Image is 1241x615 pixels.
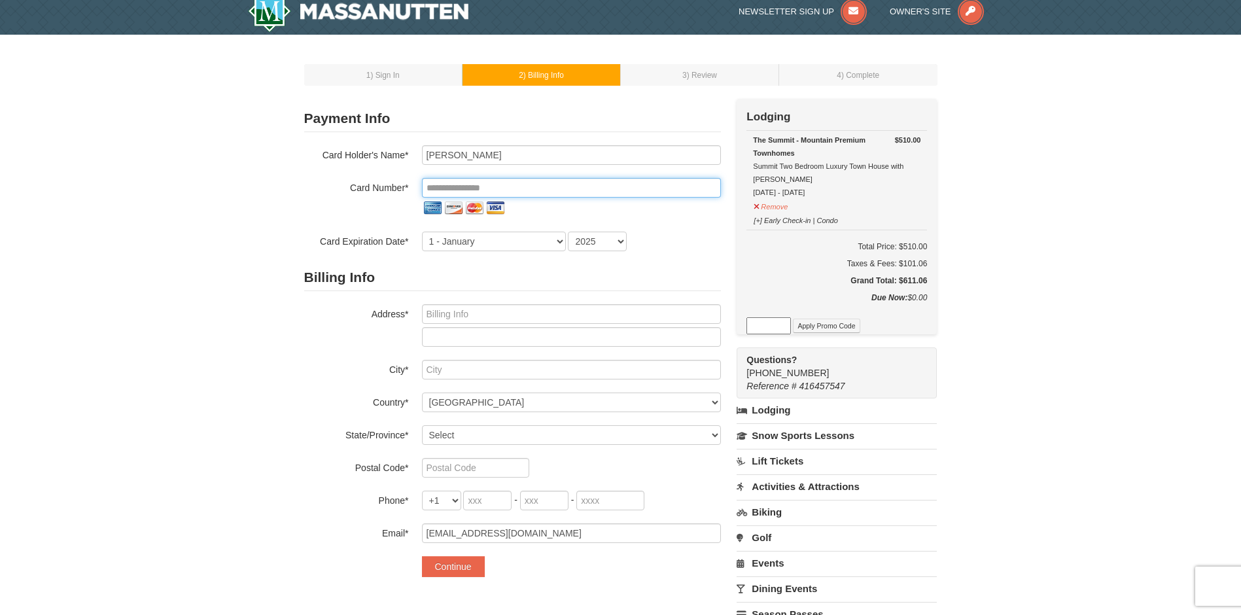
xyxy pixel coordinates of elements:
button: Remove [753,197,788,213]
img: visa.png [485,198,506,219]
h6: Total Price: $510.00 [746,240,927,253]
h5: Grand Total: $611.06 [746,274,927,287]
img: mastercard.png [464,198,485,219]
label: Email* [304,523,409,540]
label: Address* [304,304,409,321]
label: Card Expiration Date* [304,232,409,248]
span: 416457547 [799,381,845,391]
label: State/Province* [304,425,409,442]
input: City [422,360,721,379]
input: Billing Info [422,304,721,324]
strong: Due Now: [871,293,907,302]
strong: $510.00 [895,133,921,147]
input: xxx [463,491,512,510]
a: Newsletter Sign Up [739,7,867,16]
h2: Billing Info [304,264,721,291]
input: xxx [520,491,568,510]
a: Lift Tickets [737,449,937,473]
a: Lodging [737,398,937,422]
small: 3 [682,71,717,80]
input: Postal Code [422,458,529,478]
label: Card Holder's Name* [304,145,409,162]
span: - [571,495,574,505]
strong: The Summit - Mountain Premium Townhomes [753,136,865,157]
a: Events [737,551,937,575]
a: Golf [737,525,937,550]
label: Postal Code* [304,458,409,474]
label: Phone* [304,491,409,507]
small: 4 [837,71,879,80]
a: Owner's Site [890,7,984,16]
label: Card Number* [304,178,409,194]
span: ) Billing Info [523,71,564,80]
label: Country* [304,393,409,409]
strong: Lodging [746,111,790,123]
span: ) Review [687,71,717,80]
span: [PHONE_NUMBER] [746,353,913,378]
h2: Payment Info [304,105,721,132]
div: Summit Two Bedroom Luxury Town House with [PERSON_NAME] [DATE] - [DATE] [753,133,920,199]
button: [+] Early Check-in | Condo [753,211,839,227]
a: Biking [737,500,937,524]
input: Email [422,523,721,543]
span: - [514,495,517,505]
button: Apply Promo Code [793,319,860,333]
img: discover.png [443,198,464,219]
a: Activities & Attractions [737,474,937,499]
label: City* [304,360,409,376]
span: Reference # [746,381,796,391]
small: 1 [366,71,400,80]
span: ) Sign In [370,71,399,80]
button: Continue [422,556,485,577]
div: Taxes & Fees: $101.06 [746,257,927,270]
span: Newsletter Sign Up [739,7,834,16]
a: Dining Events [737,576,937,601]
input: xxxx [576,491,644,510]
span: ) Complete [841,71,879,80]
a: Snow Sports Lessons [737,423,937,448]
span: Owner's Site [890,7,951,16]
img: amex.png [422,198,443,219]
small: 2 [519,71,564,80]
input: Card Holder Name [422,145,721,165]
strong: Questions? [746,355,797,365]
div: $0.00 [746,291,927,317]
